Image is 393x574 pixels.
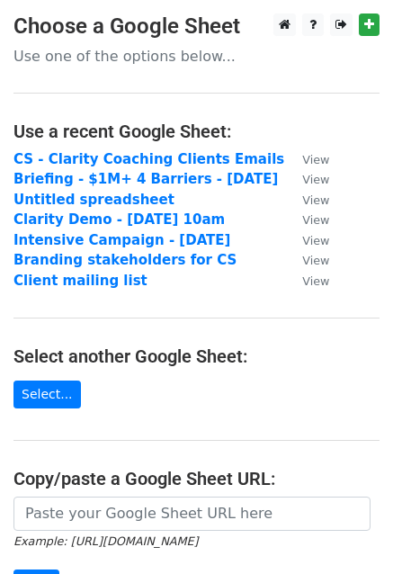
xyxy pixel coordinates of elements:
[284,171,329,187] a: View
[13,13,380,40] h3: Choose a Google Sheet
[284,192,329,208] a: View
[13,121,380,142] h4: Use a recent Google Sheet:
[302,153,329,166] small: View
[13,497,371,531] input: Paste your Google Sheet URL here
[13,232,230,248] a: Intensive Campaign - [DATE]
[284,232,329,248] a: View
[13,171,278,187] a: Briefing - $1M+ 4 Barriers - [DATE]
[13,192,174,208] a: Untitled spreadsheet
[13,468,380,489] h4: Copy/paste a Google Sheet URL:
[13,381,81,408] a: Select...
[303,488,393,574] iframe: Chat Widget
[302,173,329,186] small: View
[302,234,329,247] small: View
[284,273,329,289] a: View
[284,151,329,167] a: View
[284,211,329,228] a: View
[13,345,380,367] h4: Select another Google Sheet:
[13,534,198,548] small: Example: [URL][DOMAIN_NAME]
[302,213,329,227] small: View
[302,193,329,207] small: View
[13,151,284,167] a: CS - Clarity Coaching Clients Emails
[13,252,237,268] a: Branding stakeholders for CS
[302,274,329,288] small: View
[13,47,380,66] p: Use one of the options below...
[284,252,329,268] a: View
[302,254,329,267] small: View
[13,273,147,289] a: Client mailing list
[13,211,225,228] a: Clarity Demo - [DATE] 10am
